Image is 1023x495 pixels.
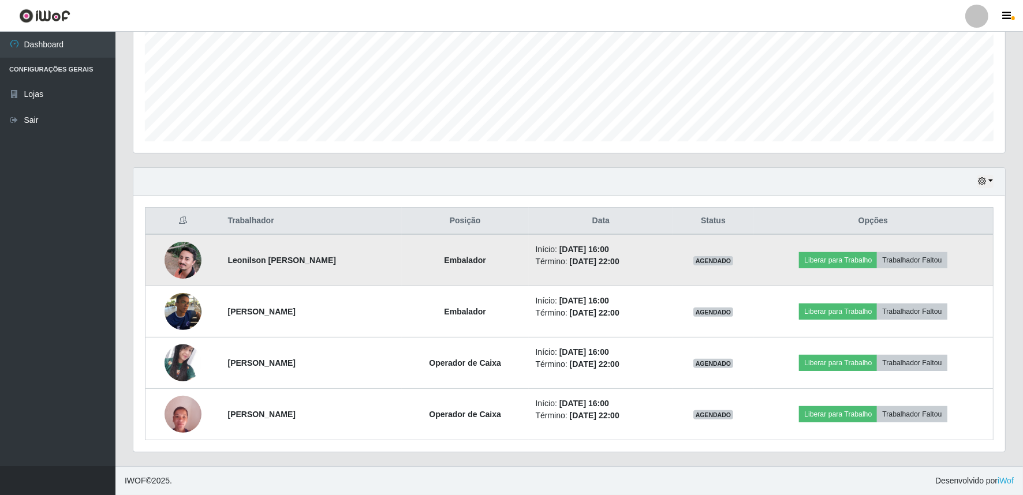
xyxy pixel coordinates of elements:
th: Trabalhador [221,208,402,235]
strong: [PERSON_NAME] [228,410,296,419]
span: AGENDADO [693,256,734,265]
button: Liberar para Trabalho [799,303,877,320]
span: AGENDADO [693,307,734,317]
button: Trabalhador Faltou [877,303,947,320]
time: [DATE] 16:00 [559,347,609,357]
strong: Operador de Caixa [429,410,501,419]
th: Status [673,208,753,235]
li: Início: [536,243,667,256]
strong: Embalador [444,307,486,316]
th: Data [529,208,674,235]
th: Opções [753,208,994,235]
span: IWOF [125,476,146,485]
button: Trabalhador Faltou [877,355,947,371]
strong: [PERSON_NAME] [228,307,296,316]
li: Término: [536,410,667,422]
span: Desenvolvido por [935,475,1014,487]
button: Trabalhador Faltou [877,406,947,422]
li: Início: [536,295,667,307]
img: 1749306330183.jpeg [165,293,201,330]
li: Término: [536,358,667,370]
time: [DATE] 16:00 [559,245,609,254]
li: Término: [536,256,667,268]
time: [DATE] 22:00 [570,257,619,266]
time: [DATE] 22:00 [570,359,619,369]
time: [DATE] 16:00 [559,296,609,305]
li: Início: [536,346,667,358]
img: CoreUI Logo [19,9,70,23]
strong: [PERSON_NAME] [228,358,296,367]
li: Término: [536,307,667,319]
button: Liberar para Trabalho [799,355,877,371]
img: 1748286329941.jpeg [165,389,201,438]
strong: Leonilson [PERSON_NAME] [228,256,336,265]
img: 1749039440131.jpeg [165,223,201,297]
button: Liberar para Trabalho [799,406,877,422]
a: iWof [998,476,1014,485]
strong: Operador de Caixa [429,358,501,367]
button: Liberar para Trabalho [799,252,877,268]
span: AGENDADO [693,359,734,368]
th: Posição [402,208,529,235]
button: Trabalhador Faltou [877,252,947,268]
span: © 2025 . [125,475,172,487]
strong: Embalador [444,256,486,265]
time: [DATE] 16:00 [559,399,609,408]
time: [DATE] 22:00 [570,411,619,420]
li: Início: [536,397,667,410]
img: 1744639547908.jpeg [165,344,201,381]
span: AGENDADO [693,410,734,419]
time: [DATE] 22:00 [570,308,619,317]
